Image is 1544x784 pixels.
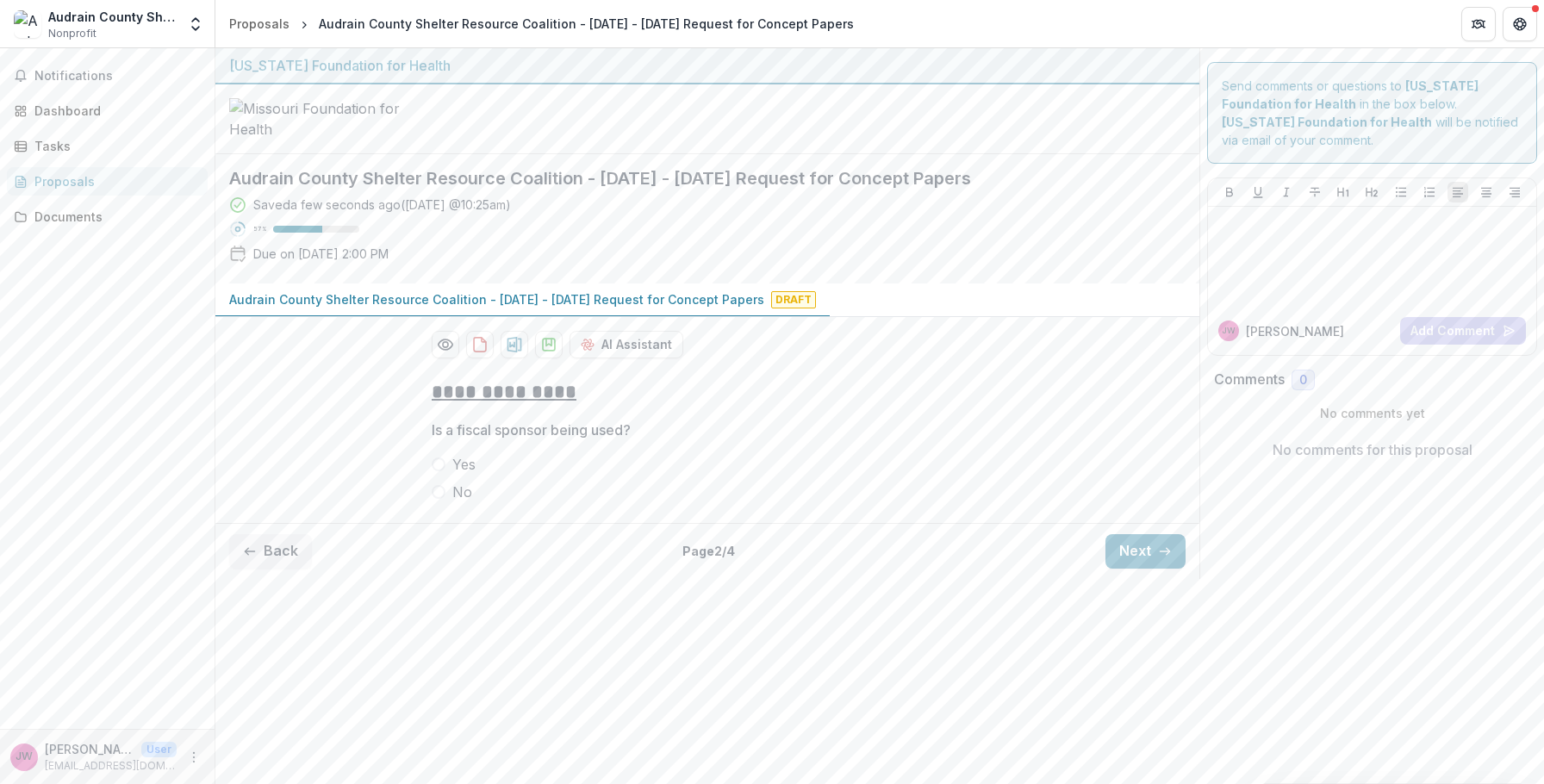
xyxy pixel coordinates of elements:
button: Partners [1461,7,1496,41]
button: Underline [1248,182,1268,202]
p: Audrain County Shelter Resource Coalition - [DATE] - [DATE] Request for Concept Papers [229,290,764,308]
button: Align Right [1504,182,1525,202]
button: Open entity switcher [184,7,208,41]
button: Align Left [1447,182,1468,202]
div: Tasks [34,137,194,155]
span: Notifications [34,69,201,84]
h2: Comments [1214,371,1285,388]
a: Proposals [222,11,296,36]
strong: [US_STATE] Foundation for Health [1222,115,1432,129]
p: [EMAIL_ADDRESS][DOMAIN_NAME] [45,758,177,774]
div: Audrain County Shelter Resource Coalition - [DATE] - [DATE] Request for Concept Papers [319,15,854,33]
p: No comments for this proposal [1273,439,1472,460]
button: Back [229,534,312,569]
div: Audrain County Shelter Resource Coalition [48,8,177,26]
button: download-proposal [466,331,494,358]
div: Proposals [229,15,289,33]
p: Page 2 / 4 [682,542,735,560]
a: Documents [7,202,208,231]
button: Bold [1219,182,1240,202]
img: Audrain County Shelter Resource Coalition [14,10,41,38]
p: No comments yet [1214,404,1530,422]
button: Notifications [7,62,208,90]
div: Dashboard [34,102,194,120]
button: download-proposal [535,331,563,358]
button: AI Assistant [570,331,683,358]
h2: Audrain County Shelter Resource Coalition - [DATE] - [DATE] Request for Concept Papers [229,168,1158,189]
a: Dashboard [7,96,208,125]
p: User [141,742,177,757]
p: Due on [DATE] 2:00 PM [253,245,389,263]
button: Preview 87b8d5c4-cd50-4e78-89b1-137d26a89889-0.pdf [432,331,459,358]
div: Documents [34,208,194,226]
button: Align Center [1476,182,1497,202]
span: Nonprofit [48,26,96,41]
p: Is a fiscal sponsor being used? [432,420,631,440]
p: [PERSON_NAME] [45,740,134,758]
a: Tasks [7,132,208,160]
button: Ordered List [1419,182,1440,202]
div: Janelle Williams [1222,327,1236,335]
div: Saved a few seconds ago ( [DATE] @ 10:25am ) [253,196,511,214]
span: Yes [452,454,476,475]
div: Janelle Williams [16,751,33,762]
a: Proposals [7,167,208,196]
button: Italicize [1276,182,1297,202]
div: Send comments or questions to in the box below. will be notified via email of your comment. [1207,62,1537,164]
button: More [184,747,204,768]
span: Draft [771,291,816,308]
img: Missouri Foundation for Health [229,98,402,140]
button: download-proposal [501,331,528,358]
nav: breadcrumb [222,11,861,36]
div: Proposals [34,172,194,190]
button: Next [1105,534,1186,569]
span: 0 [1299,373,1307,388]
button: Heading 2 [1361,182,1382,202]
button: Get Help [1503,7,1537,41]
button: Heading 1 [1333,182,1354,202]
button: Add Comment [1400,317,1526,345]
p: [PERSON_NAME] [1246,322,1344,340]
span: No [452,482,472,502]
button: Bullet List [1391,182,1411,202]
button: Strike [1304,182,1325,202]
div: [US_STATE] Foundation for Health [229,55,1186,76]
p: 57 % [253,223,266,235]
